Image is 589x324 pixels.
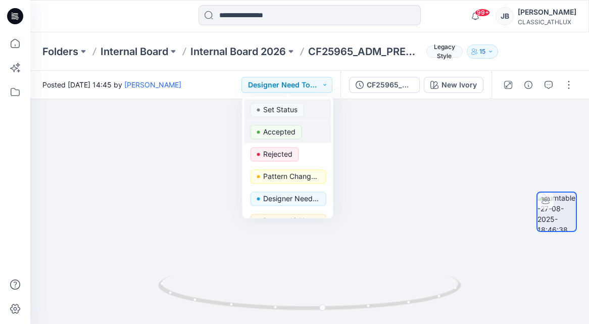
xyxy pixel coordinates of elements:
div: CLASSIC_ATHLUX [518,18,576,26]
a: Internal Board 2026 [190,44,286,59]
div: CF25965_ADM_PREMIUM FLEECE [GEOGRAPHIC_DATA] [DATE] (1) [367,79,413,90]
p: Rejected [263,148,292,161]
span: Legacy Style [426,45,463,58]
button: Details [520,77,536,93]
p: Pattern Changes Requested [263,170,320,183]
span: Posted [DATE] 14:45 by [42,79,181,90]
a: Folders [42,44,78,59]
a: [PERSON_NAME] [124,80,181,89]
img: turntable-27-08-2025-18:46:38 [537,193,576,231]
p: CF25965_ADM_PREMIUM FLEECE [GEOGRAPHIC_DATA] [DATE] (1) [308,44,422,59]
button: Legacy Style [422,44,463,59]
p: Accepted [263,125,296,138]
p: Set Status [263,103,298,116]
div: JB [496,7,514,25]
a: Internal Board [101,44,168,59]
button: 15 [467,44,498,59]
button: New Ivory [424,77,483,93]
p: Designer Need To Review [263,192,320,205]
div: New Ivory [441,79,477,90]
span: 99+ [475,9,490,17]
button: CF25965_ADM_PREMIUM FLEECE [GEOGRAPHIC_DATA] [DATE] (1) [349,77,420,93]
p: 15 [479,46,485,57]
div: [PERSON_NAME] [518,6,576,18]
p: Dropped \ Not proceeding [263,214,320,227]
